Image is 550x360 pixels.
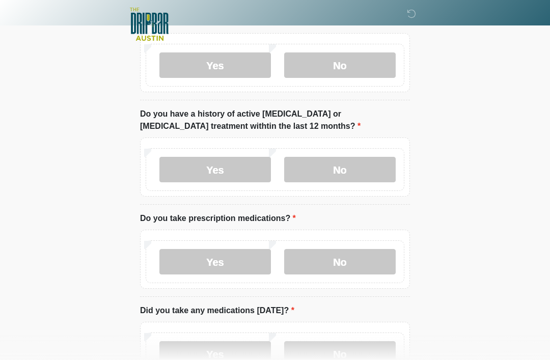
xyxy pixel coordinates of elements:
img: The DRIPBaR - Austin The Domain Logo [130,8,169,41]
label: Did you take any medications [DATE]? [140,304,294,317]
label: Do you have a history of active [MEDICAL_DATA] or [MEDICAL_DATA] treatment withtin the last 12 mo... [140,108,410,132]
label: Yes [159,52,271,78]
label: Do you take prescription medications? [140,212,296,225]
label: Yes [159,249,271,274]
label: No [284,52,396,78]
label: No [284,157,396,182]
label: Yes [159,157,271,182]
label: No [284,249,396,274]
